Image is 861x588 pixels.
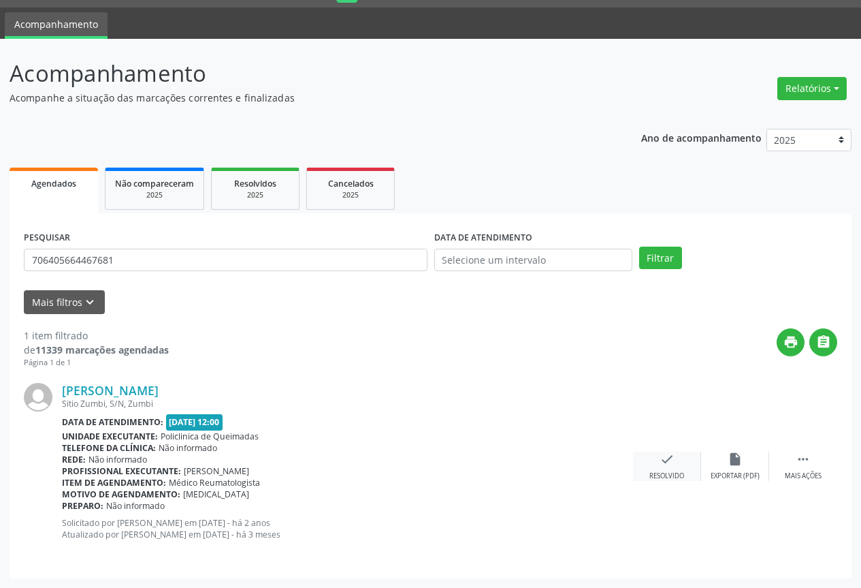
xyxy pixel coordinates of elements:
[115,178,194,189] span: Não compareceram
[166,414,223,430] span: [DATE] 12:00
[62,489,180,500] b: Motivo de agendamento:
[24,343,169,357] div: de
[183,489,249,500] span: [MEDICAL_DATA]
[106,500,165,512] span: Não informado
[796,452,811,467] i: 
[234,178,276,189] span: Resolvidos
[328,178,374,189] span: Cancelados
[24,228,70,249] label: PESQUISAR
[35,343,169,356] strong: 11339 marcações agendadas
[434,249,632,272] input: Selecione um intervalo
[434,228,532,249] label: DATA DE ATENDIMENTO
[649,471,684,481] div: Resolvido
[62,477,166,489] b: Item de agendamento:
[24,290,105,314] button: Mais filtroskeyboard_arrow_down
[161,431,259,442] span: Policlinica de Queimadas
[24,249,427,272] input: Nome, CNS
[711,471,760,481] div: Exportar (PDF)
[777,328,805,356] button: print
[82,295,97,310] i: keyboard_arrow_down
[316,190,385,200] div: 2025
[115,190,194,200] div: 2025
[31,178,76,189] span: Agendados
[88,454,147,465] span: Não informado
[62,500,103,512] b: Preparo:
[62,416,163,428] b: Data de atendimento:
[24,383,52,412] img: img
[169,477,260,489] span: Médico Reumatologista
[777,77,847,100] button: Relatórios
[816,335,831,350] i: 
[159,442,217,454] span: Não informado
[809,328,837,356] button: 
[62,517,633,540] p: Solicitado por [PERSON_NAME] em [DATE] - há 2 anos Atualizado por [PERSON_NAME] em [DATE] - há 3 ...
[221,190,289,200] div: 2025
[62,431,158,442] b: Unidade executante:
[24,328,169,343] div: 1 item filtrado
[5,12,108,39] a: Acompanhamento
[10,91,599,105] p: Acompanhe a situação das marcações correntes e finalizadas
[62,465,181,477] b: Profissional executante:
[24,357,169,369] div: Página 1 de 1
[728,452,743,467] i: insert_drive_file
[62,442,156,454] b: Telefone da clínica:
[10,57,599,91] p: Acompanhamento
[641,129,762,146] p: Ano de acompanhamento
[62,383,159,398] a: [PERSON_NAME]
[660,452,675,467] i: check
[639,247,682,270] button: Filtrar
[783,335,798,350] i: print
[785,471,822,481] div: Mais ações
[62,454,86,465] b: Rede:
[184,465,249,477] span: [PERSON_NAME]
[62,398,633,409] div: Sitio Zumbi, S/N, Zumbi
